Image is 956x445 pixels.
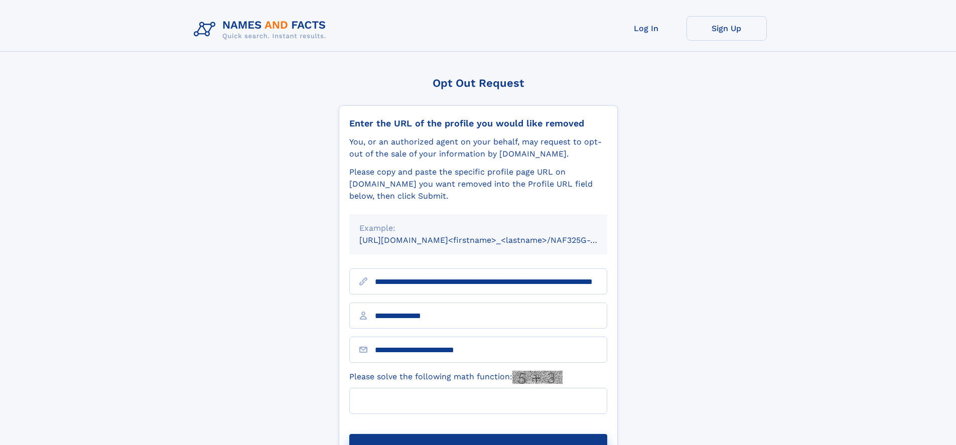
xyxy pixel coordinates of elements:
small: [URL][DOMAIN_NAME]<firstname>_<lastname>/NAF325G-xxxxxxxx [359,235,626,245]
img: Logo Names and Facts [190,16,334,43]
a: Log In [606,16,687,41]
div: Please copy and paste the specific profile page URL on [DOMAIN_NAME] you want removed into the Pr... [349,166,607,202]
div: You, or an authorized agent on your behalf, may request to opt-out of the sale of your informatio... [349,136,607,160]
label: Please solve the following math function: [349,371,563,384]
div: Enter the URL of the profile you would like removed [349,118,607,129]
div: Opt Out Request [339,77,618,89]
div: Example: [359,222,597,234]
a: Sign Up [687,16,767,41]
